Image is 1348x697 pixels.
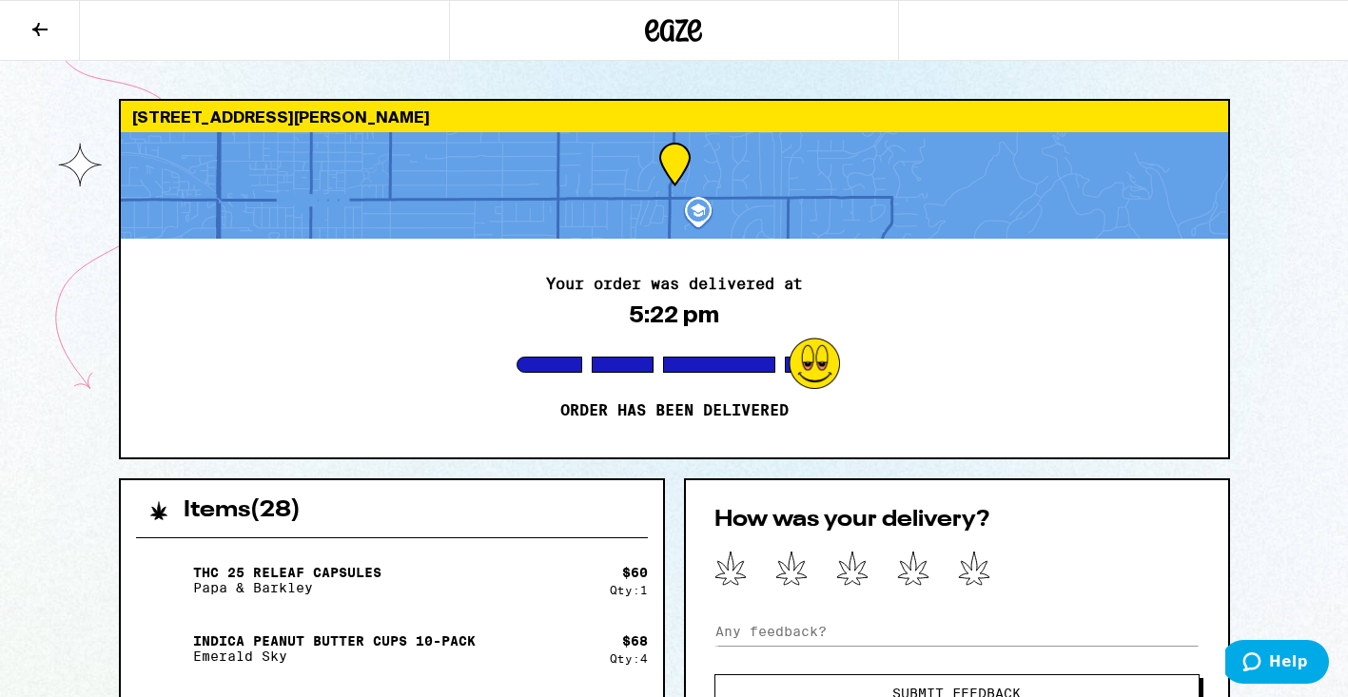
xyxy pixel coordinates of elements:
[560,401,789,420] p: Order has been delivered
[1225,640,1329,687] iframe: Opens a widget where you can find more information
[184,499,301,522] h2: Items ( 28 )
[546,277,803,292] h2: Your order was delivered at
[193,565,381,580] p: THC 25 Releaf Capsules
[193,580,381,595] p: Papa & Barkley
[629,301,719,328] div: 5:22 pm
[136,553,189,607] img: THC 25 Releaf Capsules
[714,509,1200,532] h2: How was your delivery?
[193,649,476,664] p: Emerald Sky
[714,617,1200,646] input: Any feedback?
[610,584,648,596] div: Qty: 1
[193,633,476,649] p: Indica Peanut Butter Cups 10-Pack
[121,101,1228,132] div: [STREET_ADDRESS][PERSON_NAME]
[610,652,648,665] div: Qty: 4
[622,633,648,649] div: $ 68
[136,622,189,675] img: Indica Peanut Butter Cups 10-Pack
[622,565,648,580] div: $ 60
